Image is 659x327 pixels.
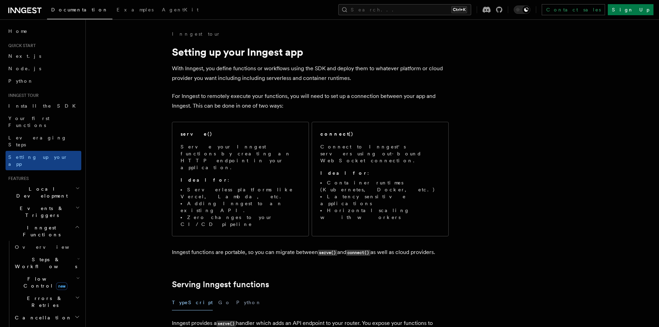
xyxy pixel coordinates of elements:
[8,53,41,59] span: Next.js
[12,241,81,253] a: Overview
[320,143,440,164] p: Connect to Inngest's servers using out-bound WebSocket connection.
[12,275,76,289] span: Flow Control
[162,7,199,12] span: AgentKit
[8,66,41,71] span: Node.js
[181,177,228,183] strong: Ideal for
[15,244,86,250] span: Overview
[320,130,354,137] h2: connect()
[8,135,67,147] span: Leveraging Steps
[320,179,440,193] li: Container runtimes (Kubernetes, Docker, etc.)
[6,93,39,98] span: Inngest tour
[172,122,309,236] a: serve()Serve your Inngest functions by creating an HTTP endpoint in your application.Ideal for:Se...
[542,4,605,15] a: Contact sales
[172,46,449,58] h1: Setting up your Inngest app
[320,170,440,176] p: :
[158,2,203,19] a: AgentKit
[181,200,300,214] li: Adding Inngest to an existing API.
[6,25,81,37] a: Home
[12,256,77,270] span: Steps & Workflows
[6,205,75,219] span: Events & Triggers
[6,112,81,131] a: Your first Functions
[181,130,212,137] h2: serve()
[12,314,72,321] span: Cancellation
[320,207,440,221] li: Horizontal scaling with workers
[8,78,34,84] span: Python
[172,64,449,83] p: With Inngest, you define functions or workflows using the SDK and deploy them to whatever platfor...
[6,75,81,87] a: Python
[338,4,471,15] button: Search...Ctrl+K
[6,62,81,75] a: Node.js
[6,202,81,221] button: Events & Triggers
[346,250,370,256] code: connect()
[181,186,300,200] li: Serverless platforms like Vercel, Lambda, etc.
[47,2,112,19] a: Documentation
[8,116,49,128] span: Your first Functions
[6,131,81,151] a: Leveraging Steps
[172,280,269,289] a: Serving Inngest functions
[6,185,75,199] span: Local Development
[320,193,440,207] li: Latency sensitive applications
[218,295,231,310] button: Go
[451,6,467,13] kbd: Ctrl+K
[514,6,530,14] button: Toggle dark mode
[6,221,81,241] button: Inngest Functions
[8,154,68,167] span: Setting up your app
[6,50,81,62] a: Next.js
[51,7,108,12] span: Documentation
[112,2,158,19] a: Examples
[181,214,300,228] li: Zero changes to your CI/CD pipeline
[320,170,367,176] strong: Ideal for
[6,224,75,238] span: Inngest Functions
[8,28,28,35] span: Home
[12,311,81,324] button: Cancellation
[608,4,653,15] a: Sign Up
[12,295,75,309] span: Errors & Retries
[6,100,81,112] a: Install the SDK
[6,183,81,202] button: Local Development
[56,282,67,290] span: new
[181,143,300,171] p: Serve your Inngest functions by creating an HTTP endpoint in your application.
[172,295,213,310] button: TypeScript
[318,250,337,256] code: serve()
[172,30,220,37] a: Inngest tour
[6,151,81,170] a: Setting up your app
[117,7,154,12] span: Examples
[12,292,81,311] button: Errors & Retries
[12,253,81,273] button: Steps & Workflows
[6,43,36,48] span: Quick start
[236,295,262,310] button: Python
[6,176,29,181] span: Features
[12,273,81,292] button: Flow Controlnew
[312,122,449,236] a: connect()Connect to Inngest's servers using out-bound WebSocket connection.Ideal for:Container ru...
[8,103,80,109] span: Install the SDK
[172,91,449,111] p: For Inngest to remotely execute your functions, you will need to set up a connection between your...
[172,247,449,257] p: Inngest functions are portable, so you can migrate between and as well as cloud providers.
[217,321,236,327] code: serve()
[181,176,300,183] p: :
